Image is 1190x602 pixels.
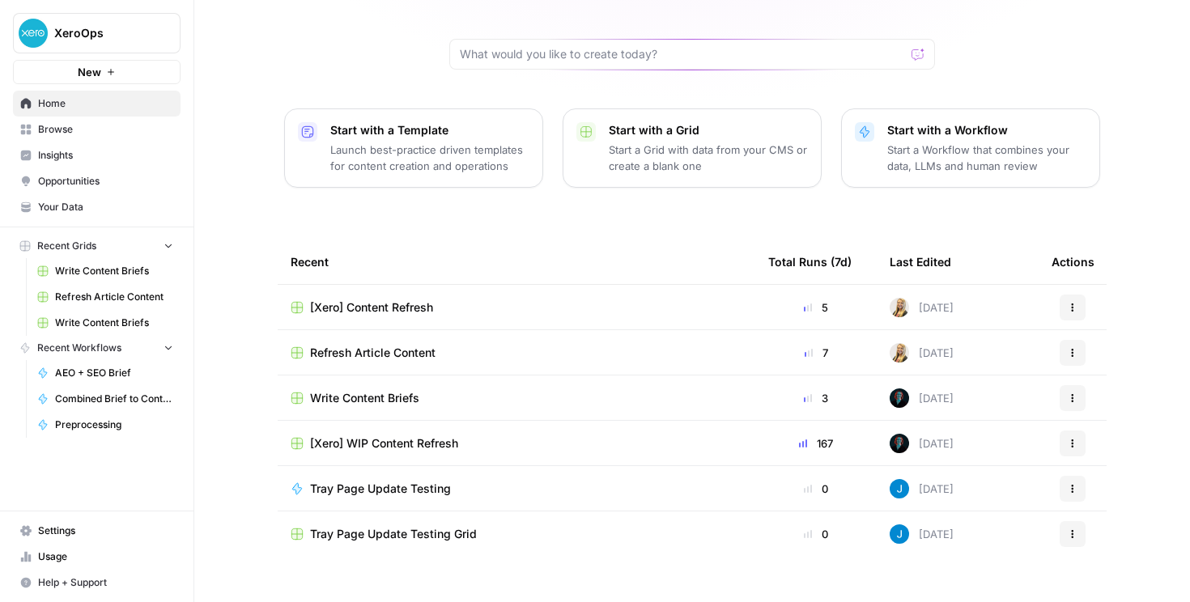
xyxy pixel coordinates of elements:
[768,390,864,406] div: 3
[284,108,543,188] button: Start with a TemplateLaunch best-practice driven templates for content creation and operations
[890,479,909,498] img: f85hw8tywoplficgl91lqp4dk9qs
[291,345,742,361] a: Refresh Article Content
[38,549,173,564] span: Usage
[890,388,954,408] div: [DATE]
[13,91,181,117] a: Home
[30,258,181,284] a: Write Content Briefs
[768,526,864,542] div: 0
[38,575,173,590] span: Help + Support
[841,108,1100,188] button: Start with a WorkflowStart a Workflow that combines your data, LLMs and human review
[330,122,529,138] p: Start with a Template
[887,122,1086,138] p: Start with a Workflow
[38,524,173,538] span: Settings
[609,122,808,138] p: Start with a Grid
[887,142,1086,174] p: Start a Workflow that combines your data, LLMs and human review
[768,240,852,284] div: Total Runs (7d)
[78,64,101,80] span: New
[38,174,173,189] span: Opportunities
[460,46,905,62] input: What would you like to create today?
[890,298,954,317] div: [DATE]
[13,570,181,596] button: Help + Support
[55,392,173,406] span: Combined Brief to Content
[37,341,121,355] span: Recent Workflows
[38,122,173,137] span: Browse
[291,526,742,542] a: Tray Page Update Testing Grid
[890,343,909,362] img: ygsh7oolkwauxdw54hskm6m165th
[19,19,48,48] img: XeroOps Logo
[30,386,181,412] a: Combined Brief to Content
[768,299,864,316] div: 5
[55,316,173,330] span: Write Content Briefs
[890,434,954,453] div: [DATE]
[310,390,419,406] span: Write Content Briefs
[291,240,742,284] div: Recent
[13,117,181,142] a: Browse
[310,299,433,316] span: [Xero] Content Refresh
[13,142,181,168] a: Insights
[13,336,181,360] button: Recent Workflows
[291,299,742,316] a: [Xero] Content Refresh
[310,435,458,451] span: [Xero] WIP Content Refresh
[55,264,173,278] span: Write Content Briefs
[310,526,477,542] span: Tray Page Update Testing Grid
[890,298,909,317] img: ygsh7oolkwauxdw54hskm6m165th
[13,234,181,258] button: Recent Grids
[38,96,173,111] span: Home
[890,524,909,544] img: f85hw8tywoplficgl91lqp4dk9qs
[13,60,181,84] button: New
[30,412,181,438] a: Preprocessing
[13,544,181,570] a: Usage
[310,345,436,361] span: Refresh Article Content
[768,345,864,361] div: 7
[55,366,173,380] span: AEO + SEO Brief
[30,360,181,386] a: AEO + SEO Brief
[30,284,181,310] a: Refresh Article Content
[1052,240,1094,284] div: Actions
[890,434,909,453] img: ilf5qirlu51qf7ak37srxb41cqxu
[768,481,864,497] div: 0
[38,200,173,214] span: Your Data
[310,481,451,497] span: Tray Page Update Testing
[890,524,954,544] div: [DATE]
[563,108,822,188] button: Start with a GridStart a Grid with data from your CMS or create a blank one
[768,435,864,451] div: 167
[890,343,954,362] div: [DATE]
[37,239,96,253] span: Recent Grids
[13,168,181,194] a: Opportunities
[38,148,173,163] span: Insights
[291,481,742,497] a: Tray Page Update Testing
[13,518,181,544] a: Settings
[54,25,152,41] span: XeroOps
[890,479,954,498] div: [DATE]
[55,418,173,432] span: Preprocessing
[890,240,951,284] div: Last Edited
[13,194,181,220] a: Your Data
[330,142,529,174] p: Launch best-practice driven templates for content creation and operations
[890,388,909,408] img: ilf5qirlu51qf7ak37srxb41cqxu
[30,310,181,336] a: Write Content Briefs
[291,390,742,406] a: Write Content Briefs
[609,142,808,174] p: Start a Grid with data from your CMS or create a blank one
[13,13,181,53] button: Workspace: XeroOps
[55,290,173,304] span: Refresh Article Content
[291,435,742,451] a: [Xero] WIP Content Refresh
